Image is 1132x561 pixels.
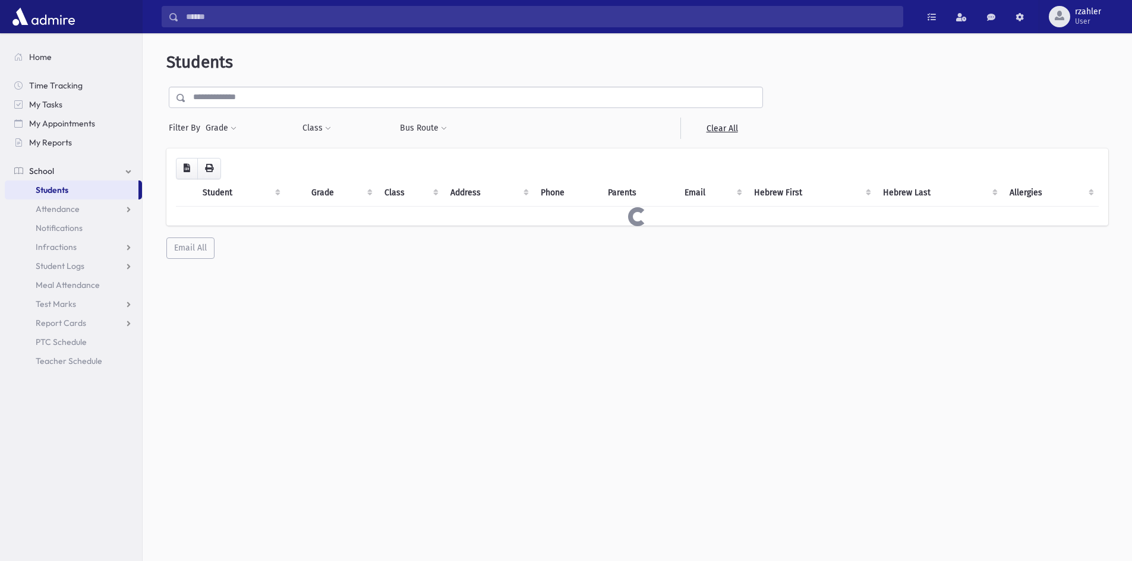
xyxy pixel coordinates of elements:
[36,299,76,309] span: Test Marks
[5,237,142,256] a: Infractions
[1075,7,1101,17] span: rzahler
[5,199,142,218] a: Attendance
[36,337,87,347] span: PTC Schedule
[747,179,875,207] th: Hebrew First
[377,179,444,207] th: Class
[29,137,72,148] span: My Reports
[1002,179,1099,207] th: Allergies
[601,179,677,207] th: Parents
[5,218,142,237] a: Notifications
[677,179,747,207] th: Email
[196,179,285,207] th: Student
[443,179,534,207] th: Address
[5,256,142,275] a: Student Logs
[166,52,233,72] span: Students
[36,204,80,214] span: Attendance
[5,332,142,351] a: PTC Schedule
[197,158,221,179] button: Print
[5,95,142,114] a: My Tasks
[5,294,142,313] a: Test Marks
[36,280,100,290] span: Meal Attendance
[29,80,83,91] span: Time Tracking
[205,118,237,139] button: Grade
[36,223,83,233] span: Notifications
[5,161,142,180] a: School
[36,318,86,328] span: Report Cards
[169,122,205,134] span: Filter By
[1075,17,1101,26] span: User
[36,261,84,271] span: Student Logs
[176,158,198,179] button: CSV
[399,118,447,139] button: Bus Route
[534,179,601,207] th: Phone
[36,242,77,252] span: Infractions
[304,179,377,207] th: Grade
[29,166,54,176] span: School
[5,180,138,199] a: Students
[5,47,142,66] a: Home
[36,185,68,195] span: Students
[5,114,142,133] a: My Appointments
[29,52,52,62] span: Home
[680,118,763,139] a: Clear All
[5,76,142,95] a: Time Tracking
[29,99,62,110] span: My Tasks
[166,237,215,259] button: Email All
[876,179,1003,207] th: Hebrew Last
[5,275,142,294] a: Meal Attendance
[29,118,95,129] span: My Appointments
[179,6,903,27] input: Search
[10,5,78,28] img: AdmirePro
[5,351,142,370] a: Teacher Schedule
[36,356,102,366] span: Teacher Schedule
[5,313,142,332] a: Report Cards
[302,118,332,139] button: Class
[5,133,142,152] a: My Reports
